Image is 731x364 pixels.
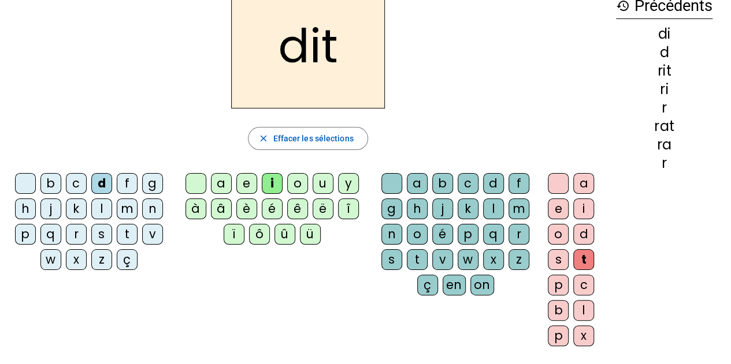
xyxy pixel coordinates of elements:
div: l [573,300,594,321]
div: a [407,173,428,194]
div: g [142,173,163,194]
div: d [91,173,112,194]
div: t [407,249,428,270]
div: c [458,173,478,194]
div: di [616,27,713,41]
div: é [262,198,283,219]
div: s [91,224,112,245]
div: ô [249,224,270,245]
div: k [66,198,87,219]
div: d [573,224,594,245]
div: ê [287,198,308,219]
div: q [40,224,61,245]
div: ri [616,82,713,96]
div: a [211,173,232,194]
div: ra [616,138,713,152]
div: w [40,249,61,270]
div: e [548,198,569,219]
div: l [483,198,504,219]
div: ë [313,198,333,219]
div: t [573,249,594,270]
div: on [470,275,494,295]
div: x [66,249,87,270]
div: en [443,275,466,295]
mat-icon: close [258,133,268,144]
div: m [509,198,529,219]
div: z [91,249,112,270]
div: à [185,198,206,219]
div: t [117,224,138,245]
div: h [407,198,428,219]
div: r [616,101,713,115]
div: c [66,173,87,194]
div: i [573,198,594,219]
div: i [262,173,283,194]
div: j [432,198,453,219]
div: o [407,224,428,245]
div: e [236,173,257,194]
div: m [117,198,138,219]
div: f [117,173,138,194]
div: é [432,224,453,245]
div: ü [300,224,321,245]
div: y [338,173,359,194]
div: r [66,224,87,245]
div: d [483,173,504,194]
div: f [509,173,529,194]
div: ï [224,224,244,245]
div: è [236,198,257,219]
div: r [509,224,529,245]
div: a [573,173,594,194]
div: k [458,198,478,219]
div: h [15,198,36,219]
div: î [338,198,359,219]
div: x [573,325,594,346]
div: p [15,224,36,245]
div: l [91,198,112,219]
div: o [548,224,569,245]
div: p [548,325,569,346]
div: ç [417,275,438,295]
button: Effacer les sélections [248,127,368,150]
div: ç [117,249,138,270]
div: p [548,275,569,295]
div: v [432,249,453,270]
span: Effacer les sélections [273,132,353,145]
div: rit [616,64,713,78]
div: b [432,173,453,194]
div: â [211,198,232,219]
div: x [483,249,504,270]
div: j [40,198,61,219]
div: n [381,224,402,245]
div: r [616,156,713,170]
div: c [573,275,594,295]
div: w [458,249,478,270]
div: o [287,173,308,194]
div: s [381,249,402,270]
div: p [458,224,478,245]
div: û [274,224,295,245]
div: b [40,173,61,194]
div: rat [616,119,713,133]
div: z [509,249,529,270]
div: g [381,198,402,219]
div: n [142,198,163,219]
div: u [313,173,333,194]
div: s [548,249,569,270]
div: v [142,224,163,245]
div: d [616,46,713,59]
div: q [483,224,504,245]
div: b [548,300,569,321]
